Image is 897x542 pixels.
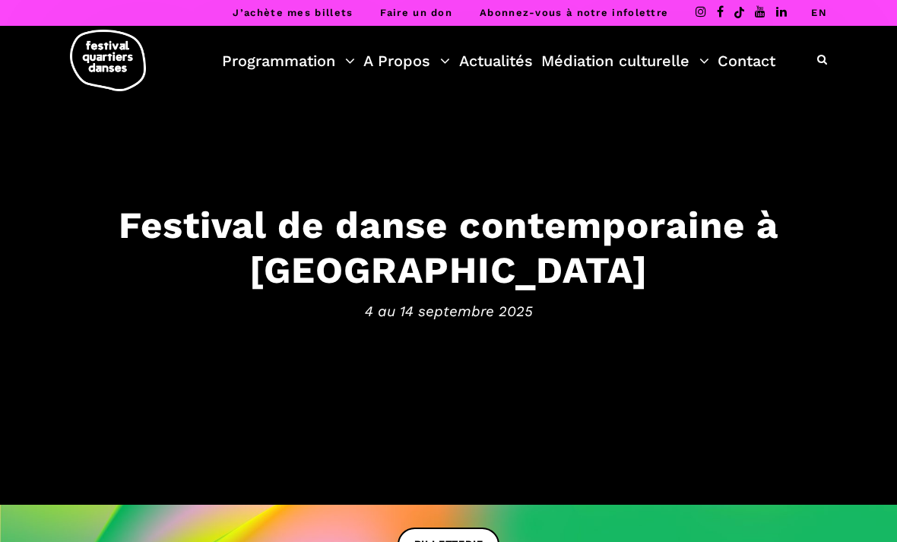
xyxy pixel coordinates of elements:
a: EN [811,7,827,18]
a: A Propos [363,48,450,74]
a: Abonnez-vous à notre infolettre [480,7,668,18]
a: Actualités [459,48,533,74]
a: Médiation culturelle [541,48,709,74]
img: logo-fqd-med [70,30,146,91]
h3: Festival de danse contemporaine à [GEOGRAPHIC_DATA] [15,203,882,293]
a: Contact [718,48,775,74]
span: 4 au 14 septembre 2025 [15,300,882,323]
a: J’achète mes billets [233,7,353,18]
a: Faire un don [380,7,452,18]
a: Programmation [222,48,355,74]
